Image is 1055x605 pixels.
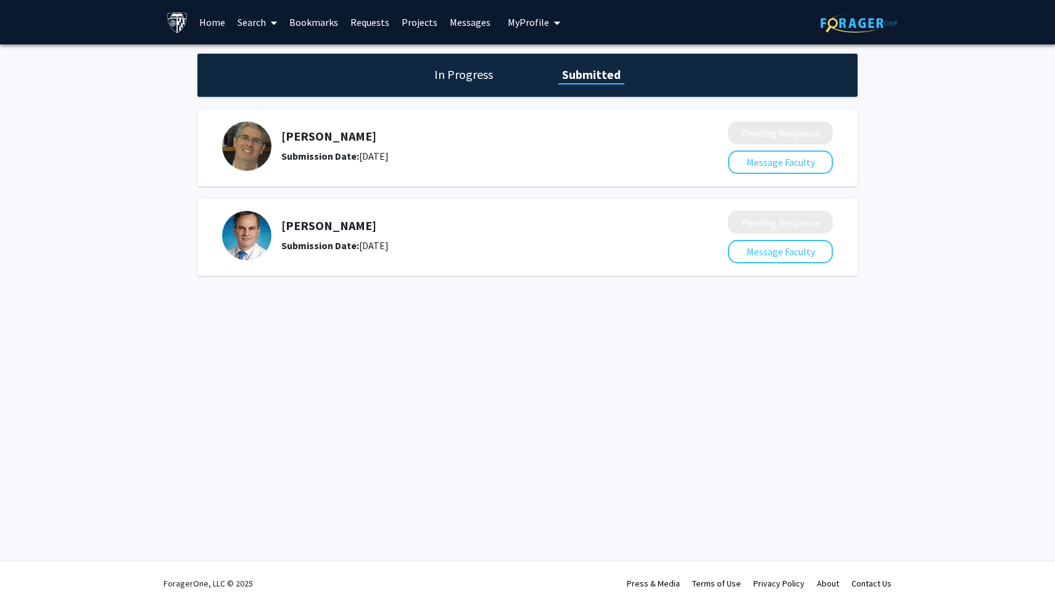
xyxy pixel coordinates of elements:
[281,150,359,162] b: Submission Date:
[692,578,741,589] a: Terms of Use
[344,1,395,44] a: Requests
[9,549,52,596] iframe: Chat
[728,121,833,144] button: Pending Response
[281,239,359,252] b: Submission Date:
[281,149,663,163] div: [DATE]
[627,578,680,589] a: Press & Media
[728,240,833,263] button: Message Faculty
[167,12,188,33] img: Johns Hopkins University Logo
[558,66,624,83] h1: Submitted
[821,14,898,33] img: ForagerOne Logo
[222,211,271,260] img: Profile Picture
[283,1,344,44] a: Bookmarks
[193,1,231,44] a: Home
[444,1,497,44] a: Messages
[281,238,663,253] div: [DATE]
[231,1,283,44] a: Search
[728,211,833,234] button: Pending Response
[163,562,253,605] div: ForagerOne, LLC © 2025
[431,66,497,83] h1: In Progress
[508,16,549,28] span: My Profile
[851,578,892,589] a: Contact Us
[395,1,444,44] a: Projects
[281,129,663,144] h5: [PERSON_NAME]
[728,156,833,168] a: Message Faculty
[753,578,805,589] a: Privacy Policy
[728,150,833,174] button: Message Faculty
[817,578,839,589] a: About
[728,245,833,258] a: Message Faculty
[281,218,663,233] h5: [PERSON_NAME]
[222,121,271,171] img: Profile Picture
